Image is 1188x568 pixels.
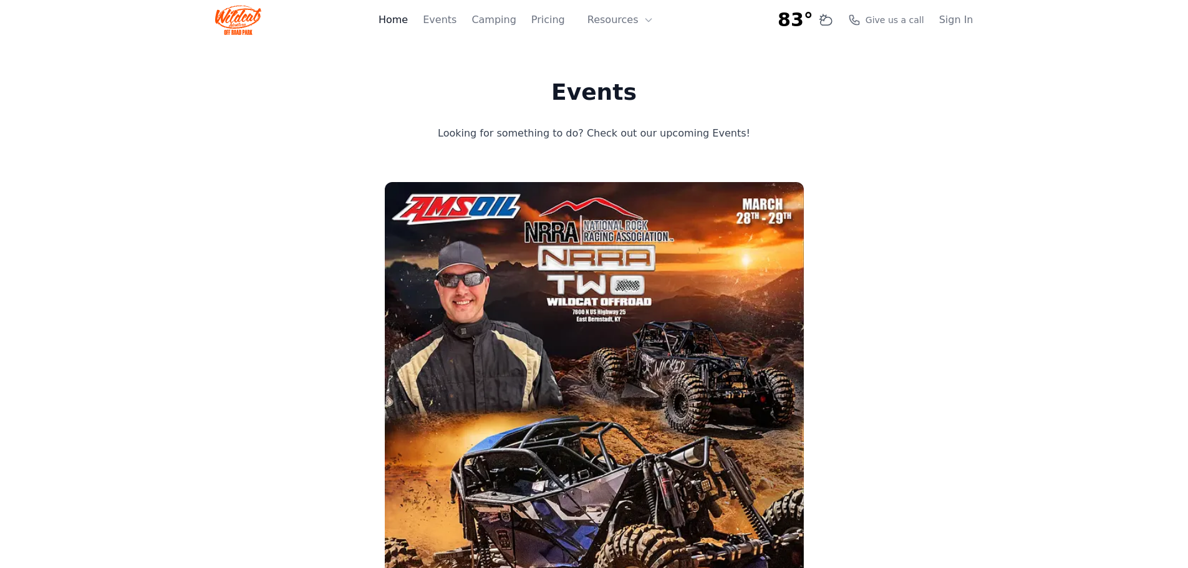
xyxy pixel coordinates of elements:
[939,12,973,27] a: Sign In
[531,12,565,27] a: Pricing
[866,14,924,26] span: Give us a call
[778,9,813,31] span: 83°
[580,7,661,32] button: Resources
[379,12,408,27] a: Home
[471,12,516,27] a: Camping
[423,12,456,27] a: Events
[848,14,924,26] a: Give us a call
[215,5,262,35] img: Wildcat Logo
[388,125,801,142] p: Looking for something to do? Check out our upcoming Events!
[388,80,801,105] h1: Events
